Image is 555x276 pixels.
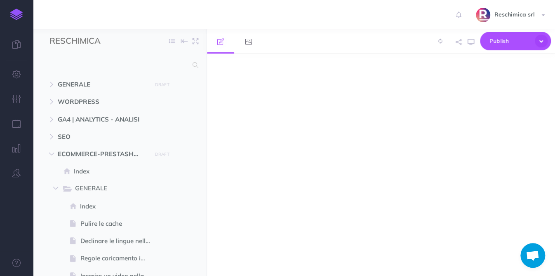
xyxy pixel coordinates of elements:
[490,11,539,18] span: Reschimica srl
[58,97,147,107] span: WORDPRESS
[49,58,188,73] input: Search
[80,219,157,229] span: Pulire le cache
[74,166,157,176] span: Index
[58,80,147,89] span: GENERALE
[49,35,146,47] input: Documentation Name
[480,32,551,50] button: Publish
[155,152,169,157] small: DRAFT
[75,183,145,194] span: GENERALE
[10,9,23,20] img: logo-mark.svg
[58,149,147,159] span: ECOMMERCE-PRESTASHOP
[152,80,172,89] button: DRAFT
[58,132,147,142] span: SEO
[80,201,157,211] span: Index
[489,35,531,47] span: Publish
[476,8,490,22] img: SYa4djqk1Oq5LKxmPekz2tk21Z5wK9RqXEiubV6a.png
[58,115,147,124] span: GA4 | ANALYTICS - ANALISI
[152,150,172,159] button: DRAFT
[520,243,545,268] div: Aprire la chat
[155,82,169,87] small: DRAFT
[80,236,157,246] span: Declinare le lingue nelle pagine | traduzioni - Creative elements
[80,253,157,263] span: Regole caricamento immagini - risoluzione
